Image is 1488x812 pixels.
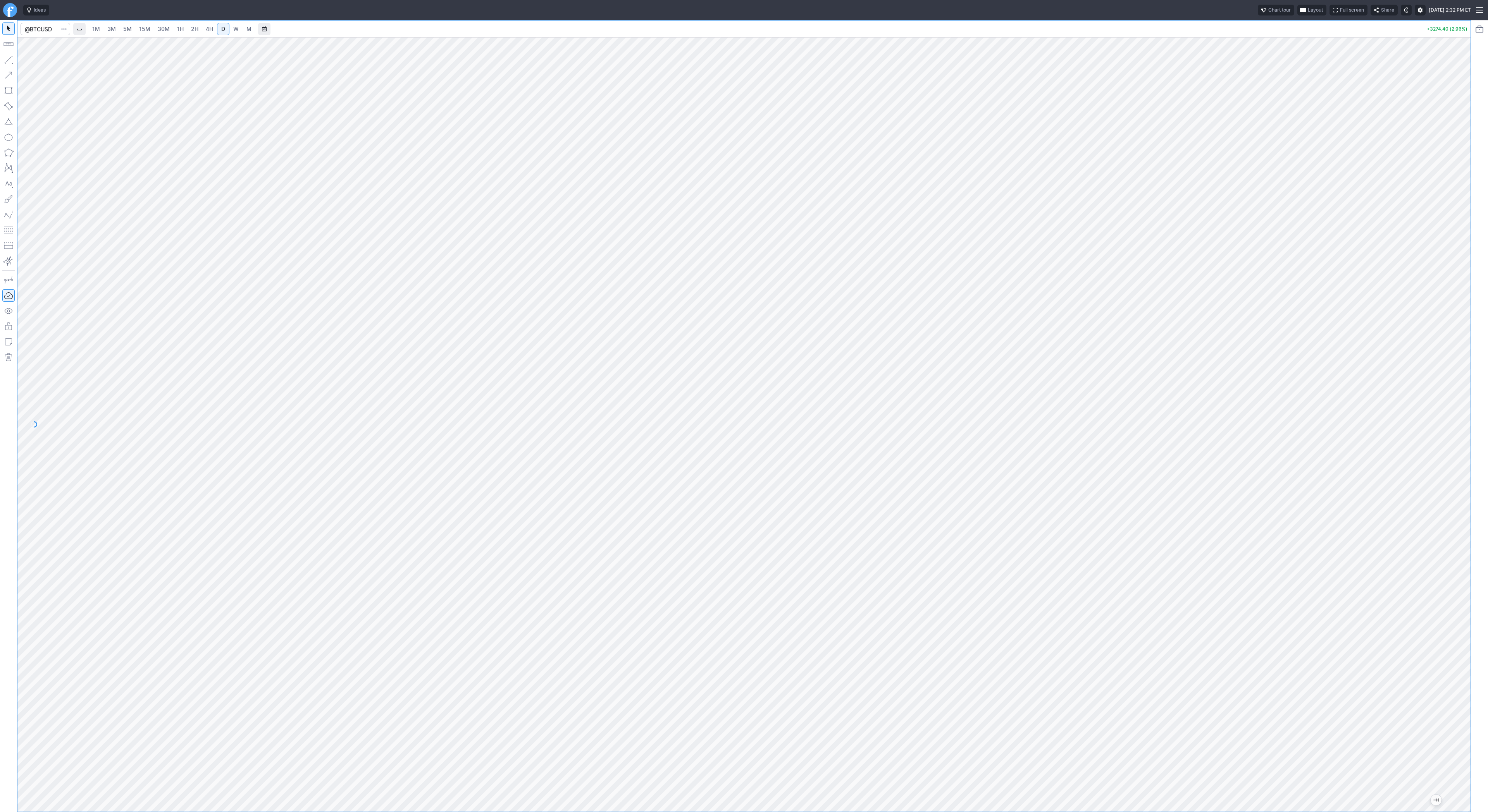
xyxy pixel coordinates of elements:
button: Anchored VWAP [2,255,15,267]
button: Add note [2,336,15,348]
button: XABCD [2,162,15,174]
span: Chart tour [1268,6,1291,14]
span: 5M [123,26,132,32]
a: M [243,23,255,35]
button: Text [2,177,15,190]
a: D [217,23,229,35]
button: Position [2,239,15,252]
button: Search [59,23,69,35]
button: Triangle [2,115,15,128]
button: Elliott waves [2,208,15,221]
button: Share [1371,5,1398,15]
button: Rectangle [2,84,15,97]
a: 4H [202,23,217,35]
button: Range [258,23,270,35]
button: Drawings Autosave: On [2,289,15,302]
span: 1H [177,26,184,32]
span: Full screen [1340,6,1364,14]
a: 1H [174,23,187,35]
span: [DATE] 2:32 PM ET [1429,6,1471,14]
p: +3274.40 (2.96%) [1427,27,1467,31]
button: Remove all autosaved drawings [2,351,15,364]
button: Brush [2,193,15,205]
span: 15M [139,26,150,32]
a: 1M [89,23,103,35]
span: D [221,26,225,32]
span: 3M [107,26,116,32]
button: Mouse [2,22,15,35]
a: 2H [188,23,202,35]
button: Portfolio watchlist [1473,23,1486,35]
input: Search [21,23,70,35]
span: Layout [1308,6,1323,14]
a: 5M [120,23,135,35]
button: Polygon [2,146,15,159]
button: Settings [1415,5,1426,15]
button: Full screen [1330,5,1367,15]
button: Interval [73,23,86,35]
button: Ideas [23,5,49,15]
button: Rotated rectangle [2,100,15,112]
span: 1M [92,26,100,32]
span: 4H [206,26,213,32]
a: W [230,23,242,35]
button: Jump to the most recent bar [1431,795,1441,805]
button: Toggle dark mode [1401,5,1412,15]
span: M [246,26,251,32]
a: Finviz.com [3,3,17,17]
button: Drawing mode: Single [2,274,15,286]
span: 2H [191,26,198,32]
span: W [233,26,239,32]
button: Lock drawings [2,320,15,333]
button: Chart tour [1258,5,1294,15]
button: Hide drawings [2,305,15,317]
button: Line [2,53,15,66]
button: Ellipse [2,131,15,143]
button: Arrow [2,69,15,81]
button: Measure [2,38,15,50]
button: Layout [1297,5,1326,15]
a: 15M [136,23,154,35]
span: Ideas [34,6,46,14]
button: Fibonacci retracements [2,224,15,236]
span: Share [1381,6,1394,14]
a: 30M [154,23,173,35]
a: 3M [104,23,119,35]
span: 30M [158,26,170,32]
